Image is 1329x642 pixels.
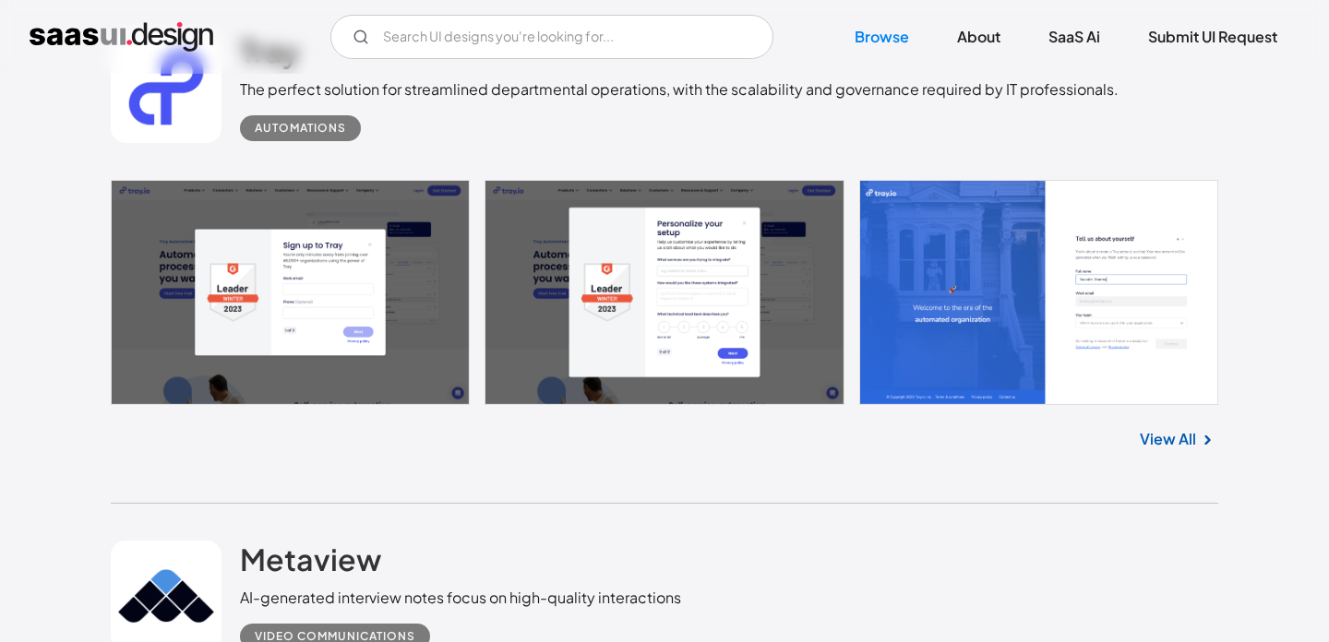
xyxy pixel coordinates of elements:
[240,587,681,609] div: AI-generated interview notes focus on high-quality interactions
[255,117,346,139] div: Automations
[1140,428,1196,450] a: View All
[935,17,1023,57] a: About
[330,15,773,59] input: Search UI designs you're looking for...
[240,78,1119,101] div: The perfect solution for streamlined departmental operations, with the scalability and governance...
[240,541,381,577] h2: Metaview
[330,15,773,59] form: Email Form
[832,17,931,57] a: Browse
[240,541,381,587] a: Metaview
[1026,17,1122,57] a: SaaS Ai
[30,22,213,52] a: home
[1126,17,1299,57] a: Submit UI Request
